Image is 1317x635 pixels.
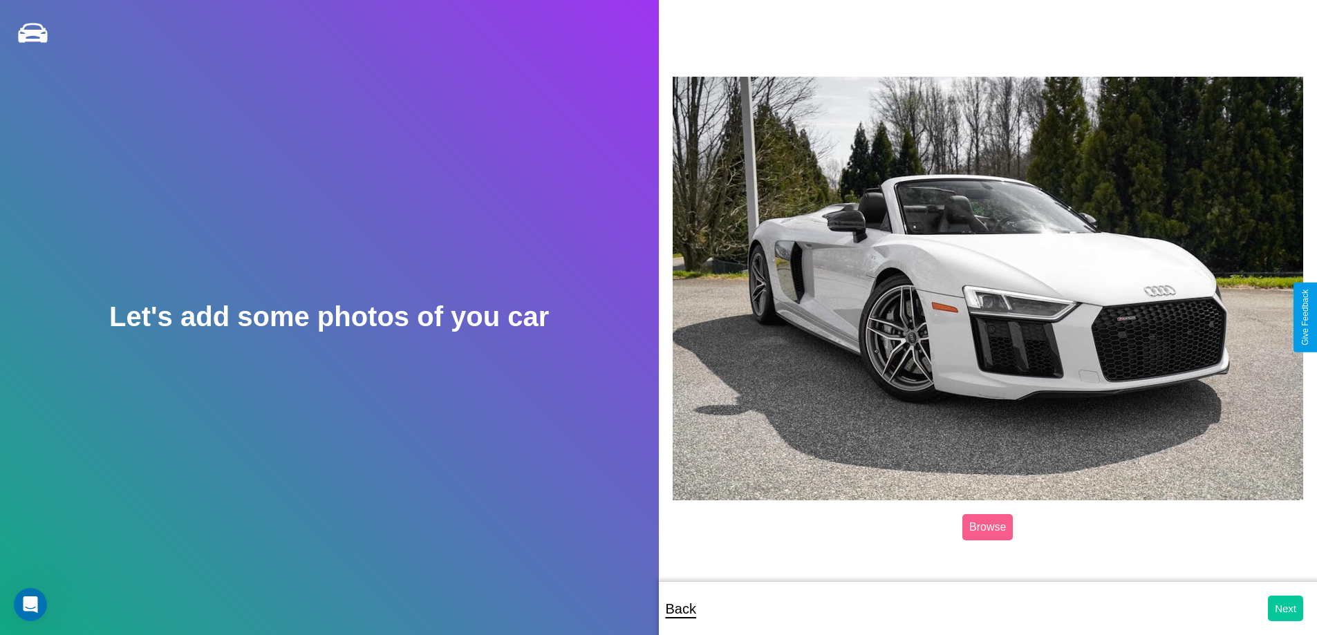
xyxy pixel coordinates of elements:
[666,596,696,621] p: Back
[673,77,1304,500] img: posted
[109,301,549,332] h2: Let's add some photos of you car
[962,514,1013,540] label: Browse
[14,588,47,621] iframe: Intercom live chat
[1300,290,1310,345] div: Give Feedback
[1268,596,1303,621] button: Next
